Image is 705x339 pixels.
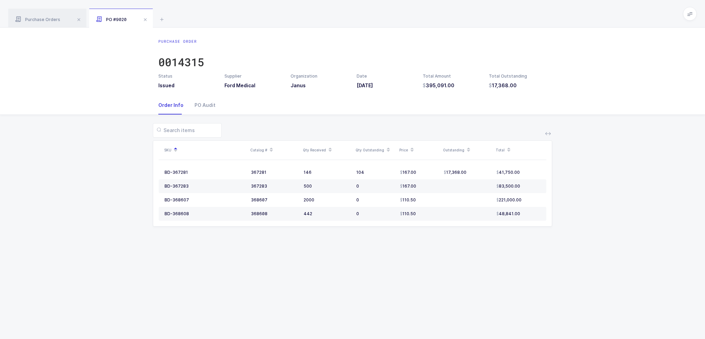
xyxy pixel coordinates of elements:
span: 17,368.00 [444,170,466,175]
div: Organization [291,73,348,79]
div: Catalog # [250,144,299,156]
div: Qty Outstanding [356,144,395,156]
span: 41,750.00 [496,170,520,175]
div: Outstanding [443,144,492,156]
div: Price [399,144,439,156]
span: PO #9020 [96,17,127,22]
div: 0 [356,183,394,189]
div: BD-368607 [165,197,189,203]
div: 442 [304,211,351,217]
div: Order Info [158,96,189,114]
div: 500 [304,183,351,189]
input: Search items [153,123,222,138]
h3: Janus [291,82,348,89]
div: 368608 [251,211,298,217]
span: 167.00 [400,183,416,189]
h3: Issued [158,82,216,89]
div: 2000 [304,197,351,203]
div: 368607 [251,197,298,203]
span: 167.00 [400,170,416,175]
div: 367283 [251,183,298,189]
div: BD-367283 [165,183,189,189]
div: 0 [356,197,394,203]
span: 221,000.00 [496,197,522,203]
div: Purchase Order [158,39,204,44]
div: PO Audit [189,96,215,114]
span: 83,500.00 [496,183,520,189]
span: 110.50 [400,211,416,217]
div: Supplier [224,73,282,79]
div: Total Amount [423,73,481,79]
div: Total [496,144,544,156]
div: SKU [164,144,246,156]
div: Qty Received [303,144,351,156]
div: 367281 [251,170,298,175]
div: 146 [304,170,351,175]
span: 110.50 [400,197,416,203]
span: 395,091.00 [423,82,454,89]
div: Total Outstanding [489,73,547,79]
span: 17,368.00 [489,82,517,89]
div: 104 [356,170,394,175]
h3: Ford Medical [224,82,282,89]
span: Purchase Orders [15,17,60,22]
div: Date [357,73,414,79]
h3: [DATE] [357,82,414,89]
div: BD-368608 [165,211,189,217]
div: Status [158,73,216,79]
span: 48,841.00 [496,211,520,217]
div: 0 [356,211,394,217]
div: BD-367281 [165,170,188,175]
